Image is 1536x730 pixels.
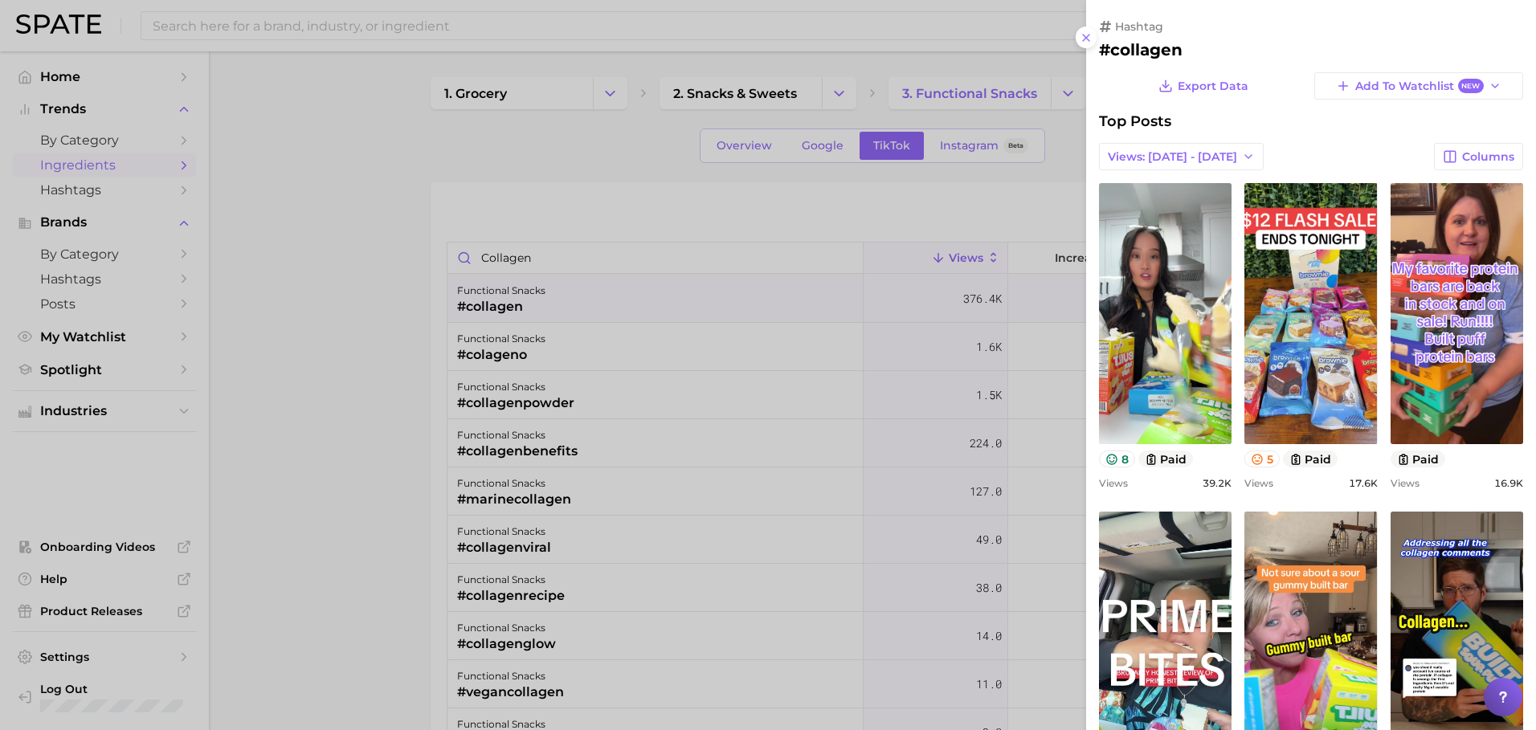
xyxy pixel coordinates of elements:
[1462,150,1514,164] span: Columns
[1203,477,1232,489] span: 39.2k
[1355,79,1483,94] span: Add to Watchlist
[1099,143,1264,170] button: Views: [DATE] - [DATE]
[1154,72,1252,100] button: Export Data
[1099,40,1523,59] h2: #collagen
[1178,80,1248,93] span: Export Data
[1099,477,1128,489] span: Views
[1434,143,1523,170] button: Columns
[1108,150,1237,164] span: Views: [DATE] - [DATE]
[1391,451,1446,467] button: paid
[1138,451,1194,467] button: paid
[1283,451,1338,467] button: paid
[1099,451,1135,467] button: 8
[1391,477,1420,489] span: Views
[1244,451,1280,467] button: 5
[1314,72,1523,100] button: Add to WatchlistNew
[1099,112,1171,130] span: Top Posts
[1494,477,1523,489] span: 16.9k
[1458,79,1484,94] span: New
[1349,477,1378,489] span: 17.6k
[1244,477,1273,489] span: Views
[1115,19,1163,34] span: hashtag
